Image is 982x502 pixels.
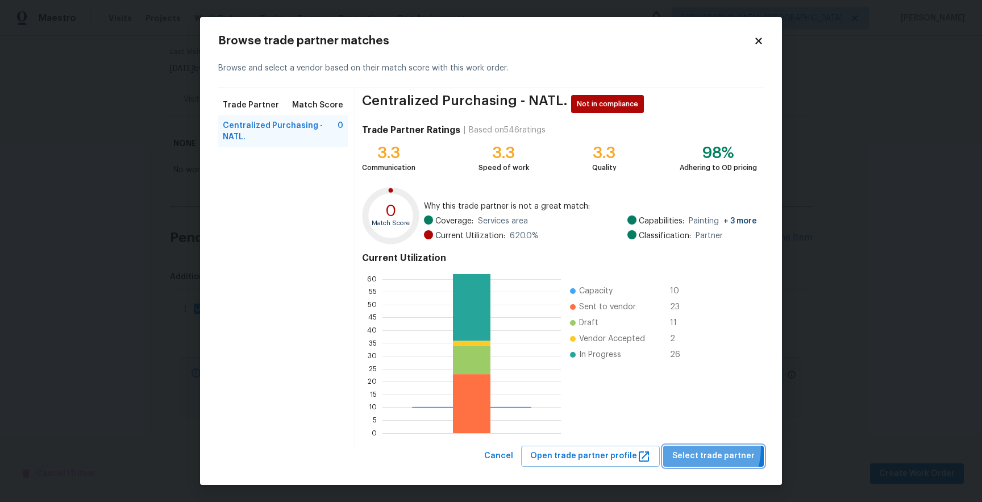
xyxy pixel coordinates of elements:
span: Coverage: [435,215,473,227]
div: Communication [362,162,415,173]
span: Partner [696,230,723,242]
div: 98% [680,147,757,159]
text: 60 [367,276,377,283]
span: 2 [670,333,688,345]
text: 55 [369,289,377,296]
span: Current Utilization: [435,230,505,242]
span: Services area [478,215,528,227]
span: Sent to vendor [579,301,636,313]
text: 25 [369,366,377,372]
div: 3.3 [362,147,415,159]
h2: Browse trade partner matches [218,35,754,47]
button: Select trade partner [663,446,764,467]
text: 0 [372,430,377,437]
div: Browse and select a vendor based on their match score with this work order. [218,49,764,88]
span: Draft [579,317,598,329]
span: Painting [689,215,757,227]
text: 15 [370,391,377,398]
div: Based on 546 ratings [469,125,546,136]
button: Open trade partner profile [521,446,660,467]
span: 23 [670,301,688,313]
div: 3.3 [478,147,529,159]
text: 20 [368,379,377,385]
text: 45 [368,314,377,321]
text: 35 [369,340,377,347]
text: 5 [373,417,377,424]
span: Cancel [484,449,513,463]
h4: Trade Partner Ratings [362,125,460,136]
text: 40 [367,327,377,334]
span: Not in compliance [577,98,643,110]
span: 10 [670,285,688,297]
span: 0 [338,120,343,143]
text: Match Score [372,221,410,227]
span: Why this trade partner is not a great match: [424,201,757,212]
div: | [460,125,469,136]
span: Classification: [639,230,691,242]
span: 11 [670,317,688,329]
span: Trade Partner [223,99,279,111]
h4: Current Utilization [362,252,757,264]
span: In Progress [579,349,621,360]
div: Speed of work [478,162,529,173]
span: Centralized Purchasing - NATL. [223,120,338,143]
text: 0 [385,203,397,219]
span: Capacity [579,285,613,297]
div: Quality [592,162,617,173]
span: 620.0 % [510,230,539,242]
div: 3.3 [592,147,617,159]
span: 26 [670,349,688,360]
span: Centralized Purchasing - NATL. [362,95,568,113]
div: Adhering to OD pricing [680,162,757,173]
span: + 3 more [723,217,757,225]
span: Select trade partner [672,449,755,463]
button: Cancel [480,446,518,467]
span: Match Score [292,99,343,111]
span: Capabilities: [639,215,684,227]
span: Vendor Accepted [579,333,645,345]
text: 50 [368,301,377,308]
text: 30 [368,352,377,359]
text: 10 [369,404,377,411]
span: Open trade partner profile [530,449,651,463]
